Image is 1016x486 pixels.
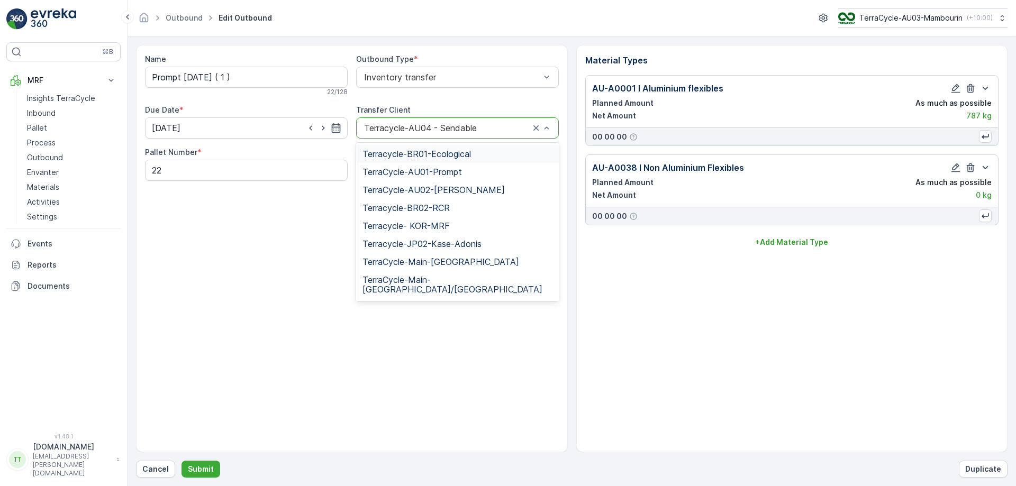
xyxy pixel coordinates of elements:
[356,105,411,114] label: Transfer Client
[592,98,654,108] p: Planned Amount
[145,148,197,157] label: Pallet Number
[976,190,992,200] p: 0 kg
[145,117,348,139] input: dd/mm/yyyy
[838,12,855,24] img: image_D6FFc8H.png
[142,464,169,474] p: Cancel
[327,88,348,96] p: 22 / 128
[27,123,47,133] p: Pallet
[362,167,462,177] span: TerraCycle-AU01-Prompt
[27,93,95,104] p: Insights TerraCycle
[592,82,723,95] p: AU-A0001 I Aluminium flexibles
[362,149,471,159] span: Terracycle-BR01-Ecological
[28,75,99,86] p: MRF
[27,167,59,178] p: Envanter
[166,13,203,22] a: Outbound
[965,464,1001,474] p: Duplicate
[592,132,627,142] p: 00 00 00
[6,254,121,276] a: Reports
[23,180,121,195] a: Materials
[592,177,654,188] p: Planned Amount
[967,14,993,22] p: ( +10:00 )
[629,133,638,141] div: Help Tooltip Icon
[33,452,111,478] p: [EMAIL_ADDRESS][PERSON_NAME][DOMAIN_NAME]
[23,195,121,209] a: Activities
[966,111,992,121] p: 787 kg
[585,54,999,67] p: Material Types
[9,451,26,468] div: TT
[356,54,414,63] label: Outbound Type
[859,13,963,23] p: TerraCycle-AU03-Mambourin
[755,237,828,247] p: + Add Material Type
[6,276,121,297] a: Documents
[915,177,992,188] p: As much as possible
[27,137,56,148] p: Process
[27,212,57,222] p: Settings
[23,150,121,165] a: Outbound
[23,135,121,150] a: Process
[103,48,113,56] p: ⌘B
[23,91,121,106] a: Insights TerraCycle
[27,152,63,163] p: Outbound
[28,281,116,291] p: Documents
[23,165,121,180] a: Envanter
[216,13,274,23] span: Edit Outbound
[629,212,638,221] div: Help Tooltip Icon
[362,275,552,294] span: TerraCycle-Main-[GEOGRAPHIC_DATA]/[GEOGRAPHIC_DATA]
[6,433,121,439] span: v 1.48.1
[6,442,121,478] button: TT[DOMAIN_NAME][EMAIL_ADDRESS][PERSON_NAME][DOMAIN_NAME]
[592,161,744,174] p: AU-A0038 I Non Aluminium Flexibles
[362,185,505,195] span: TerraCycle-AU02-[PERSON_NAME]
[188,464,214,474] p: Submit
[362,221,450,231] span: Terracycle- KOR-MRF
[6,70,121,91] button: MRF
[182,461,220,478] button: Submit
[145,105,179,114] label: Due Date
[27,182,59,192] p: Materials
[138,16,150,25] a: Homepage
[838,8,1008,27] button: TerraCycle-AU03-Mambourin(+10:00)
[23,209,121,224] a: Settings
[592,211,627,222] p: 00 00 00
[28,260,116,270] p: Reports
[915,98,992,108] p: As much as possible
[31,8,76,30] img: logo_light-DOdMpM7g.png
[362,203,450,213] span: Terracycle-BR02-RCR
[28,239,116,249] p: Events
[959,461,1008,478] button: Duplicate
[6,233,121,254] a: Events
[145,54,166,63] label: Name
[27,108,56,118] p: Inbound
[33,442,111,452] p: [DOMAIN_NAME]
[23,121,121,135] a: Pallet
[27,197,60,207] p: Activities
[592,190,636,200] p: Net Amount
[136,461,175,478] button: Cancel
[6,8,28,30] img: logo
[592,111,636,121] p: Net Amount
[362,257,519,267] span: TerraCycle-Main-[GEOGRAPHIC_DATA]
[585,234,999,251] button: +Add Material Type
[23,106,121,121] a: Inbound
[362,239,482,249] span: Terracycle-JP02-Kase-Adonis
